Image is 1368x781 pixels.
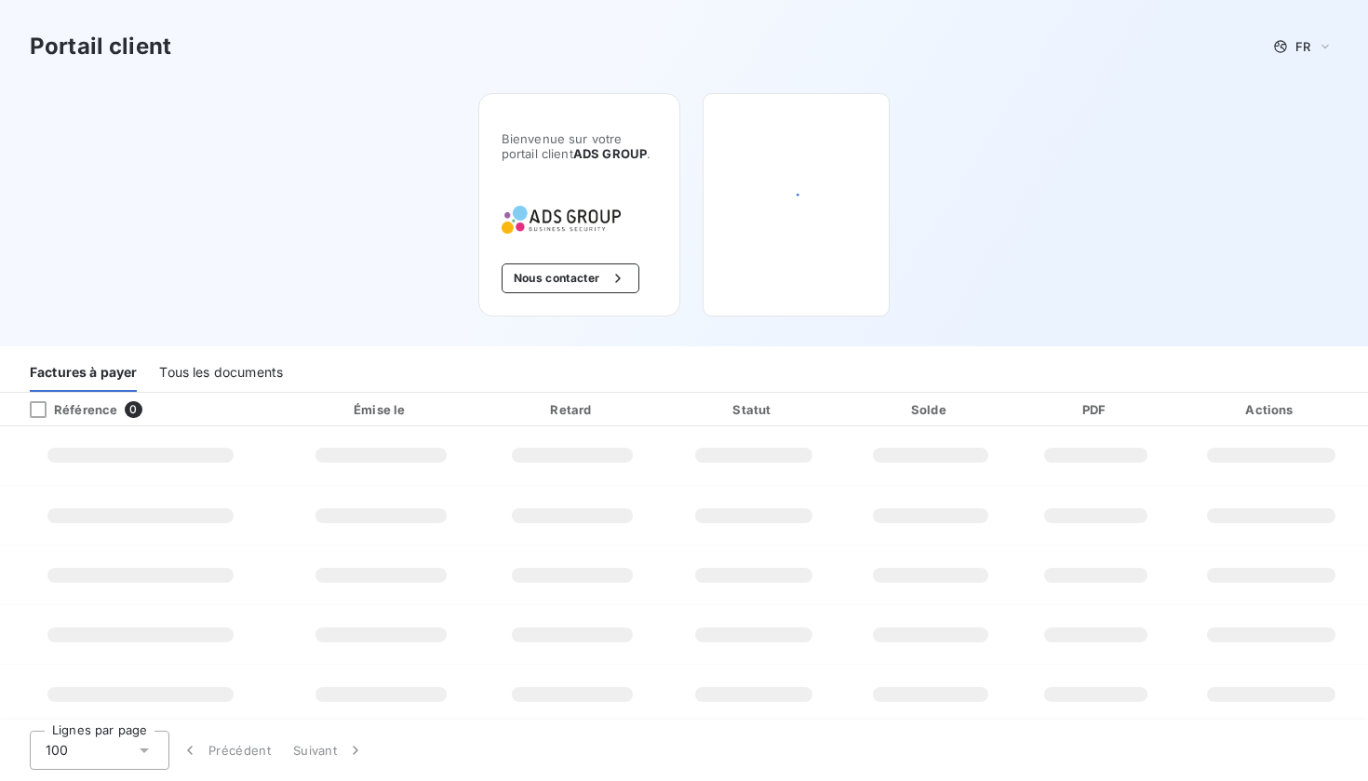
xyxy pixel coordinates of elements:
span: FR [1295,39,1310,54]
div: Retard [485,400,661,419]
div: Tous les documents [159,353,283,392]
div: Factures à payer [30,353,137,392]
img: Company logo [502,206,621,234]
div: Référence [15,401,117,418]
div: PDF [1022,400,1172,419]
span: Bienvenue sur votre portail client . [502,131,657,161]
button: Nous contacter [502,263,639,293]
span: 100 [46,741,68,760]
h3: Portail client [30,30,171,63]
div: Émise le [286,400,477,419]
span: ADS GROUP [573,146,647,161]
div: Actions [1178,400,1364,419]
button: Précédent [169,731,282,770]
button: Suivant [282,731,376,770]
div: Statut [668,400,839,419]
span: 0 [125,401,141,418]
div: Solde [847,400,1013,419]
